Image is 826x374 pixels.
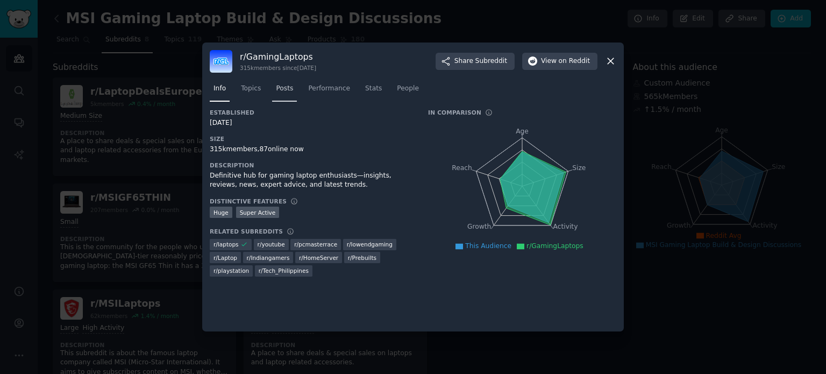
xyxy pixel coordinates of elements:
span: Topics [241,84,261,94]
h3: Description [210,161,413,169]
h3: Established [210,109,413,116]
img: GamingLaptops [210,50,232,73]
span: r/ youtube [258,241,285,248]
a: Topics [237,80,265,102]
h3: Related Subreddits [210,228,283,235]
a: Stats [361,80,386,102]
h3: r/ GamingLaptops [240,51,316,62]
a: Posts [272,80,297,102]
span: People [397,84,419,94]
div: 315k members, 87 online now [210,145,413,154]
tspan: Size [572,164,586,171]
span: r/GamingLaptops [526,242,583,250]
button: ShareSubreddit [436,53,515,70]
span: Subreddit [475,57,507,66]
span: This Audience [465,242,511,250]
div: [DATE] [210,118,413,128]
span: Posts [276,84,293,94]
tspan: Age [516,128,529,135]
a: Info [210,80,230,102]
tspan: Activity [553,223,578,230]
div: 315k members since [DATE] [240,64,316,72]
span: r/ HomeServer [299,254,338,262]
span: r/ playstation [213,267,249,274]
span: r/ pcmasterrace [294,241,337,248]
tspan: Reach [452,164,472,171]
div: Definitive hub for gaming laptop enthusiasts—insights, reviews, news, expert advice, and latest t... [210,171,413,190]
span: r/ Prebuilts [348,254,376,262]
a: People [393,80,423,102]
h3: In Comparison [428,109,481,116]
span: r/ Indiangamers [247,254,290,262]
span: View [541,57,590,66]
a: Performance [304,80,354,102]
span: on Reddit [559,57,590,66]
span: r/ lowendgaming [347,241,393,248]
span: r/ Laptop [213,254,237,262]
span: r/ Tech_Philippines [259,267,309,274]
div: Huge [210,207,232,218]
div: Super Active [236,207,280,218]
h3: Size [210,135,413,143]
span: Share [454,57,507,66]
span: Stats [365,84,382,94]
span: r/ laptops [213,241,239,248]
span: Info [213,84,226,94]
tspan: Growth [467,223,491,230]
h3: Distinctive Features [210,197,287,205]
button: Viewon Reddit [522,53,597,70]
span: Performance [308,84,350,94]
